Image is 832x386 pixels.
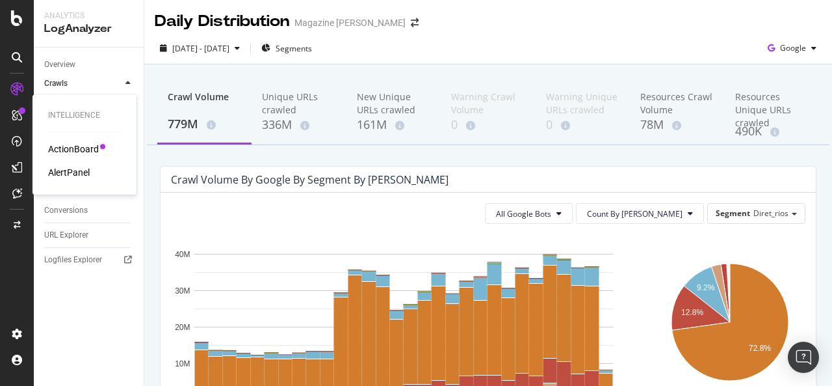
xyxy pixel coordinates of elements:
div: 336M [262,117,335,133]
button: All Google Bots [485,203,573,224]
a: Logfiles Explorer [44,253,135,267]
div: Intelligence [48,110,121,121]
div: URL Explorer [44,228,88,242]
div: Resources Crawl Volume [640,90,714,117]
a: ActionBoard [48,143,99,156]
text: 20M [175,323,190,332]
text: 72.8% [749,344,771,353]
div: 161M [357,117,430,133]
div: Crawl Volume [168,90,241,115]
div: 0 [451,117,525,133]
div: Crawl Volume by google by Segment by [PERSON_NAME] [171,173,448,186]
div: Daily Distribution [155,10,289,33]
span: Diret_rios [753,208,788,219]
div: 779M [168,116,241,133]
span: All Google Bots [496,208,551,219]
div: arrow-right-arrow-left [411,18,419,27]
div: 490K [735,123,809,140]
text: 10M [175,359,190,368]
text: 9.2% [697,283,715,292]
div: 78M [640,117,714,133]
span: Google [780,42,806,53]
div: Warning Crawl Volume [451,90,525,117]
div: Analytics [44,10,133,21]
div: LogAnalyzer [44,21,133,36]
div: Logfiles Explorer [44,253,102,267]
div: Resources Unique URLs crawled [735,90,809,123]
div: Magazine [PERSON_NAME] [294,16,406,29]
a: Conversions [44,204,135,217]
div: Conversions [44,204,88,217]
div: Open Intercom Messenger [788,342,819,373]
div: Warning Unique URLs crawled [546,90,619,117]
span: Segments [276,43,312,54]
div: Crawls [44,77,68,90]
div: Unique URLs crawled [262,90,335,117]
div: Overview [44,58,75,72]
button: [DATE] - [DATE] [155,38,245,59]
span: [DATE] - [DATE] [172,43,229,54]
a: URL Explorer [44,228,135,242]
div: New Unique URLs crawled [357,90,430,117]
text: 40M [175,250,190,259]
div: 0 [546,117,619,133]
span: Count By Day [587,208,682,219]
a: Overview [44,58,135,72]
text: 30M [175,286,190,296]
button: Count By [PERSON_NAME] [576,203,704,224]
button: Segments [256,38,317,59]
text: 12.8% [681,308,703,317]
button: Google [762,38,822,59]
span: Segment [716,208,750,219]
a: AlertPanel [48,166,90,179]
a: Crawls [44,77,122,90]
